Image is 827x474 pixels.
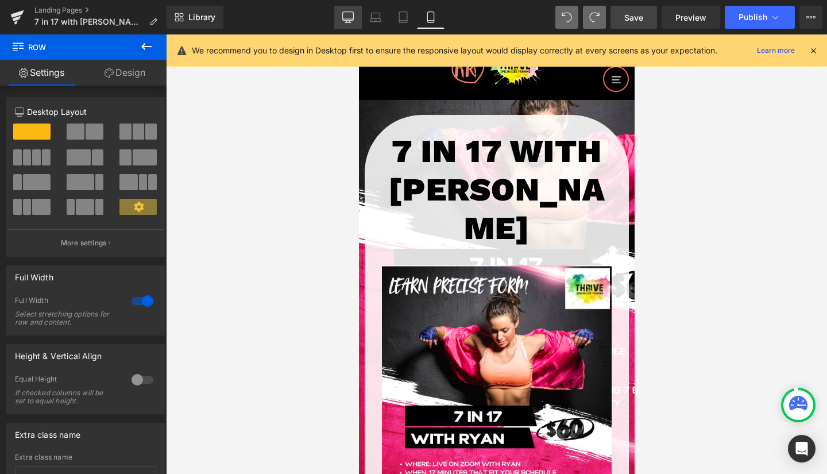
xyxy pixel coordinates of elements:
p: Desktop Layout [15,106,156,118]
button: Undo [555,6,578,29]
button: Publish [725,6,795,29]
a: Laptop [362,6,389,29]
p: We recommend you to design in Desktop first to ensure the responsive layout would display correct... [192,44,717,57]
button: More [799,6,822,29]
a: New Library [167,6,223,29]
a: Tablet [389,6,417,29]
a: Mobile [417,6,445,29]
span: 7 in 17 with [PERSON_NAME] [34,17,145,26]
a: Landing Pages [34,6,167,15]
div: Extra class name [15,423,80,440]
a: Learn more [752,44,799,57]
div: Open Intercom Messenger [788,435,816,463]
img: Ryan Read Thrive [92,13,184,52]
button: More settings [7,229,164,256]
div: Equal Height [15,375,120,387]
span: Publish [739,13,767,22]
div: Full Width [15,266,53,282]
span: Row [11,34,126,60]
a: Desktop [334,6,362,29]
a: Preview [662,6,720,29]
a: Design [83,60,167,86]
div: Extra class name [15,453,156,461]
h1: 7 in 17 with [PERSON_NAME] [14,98,261,214]
p: More settings [61,238,107,248]
button: Redo [583,6,606,29]
span: Library [188,12,215,22]
div: Full Width [15,296,120,308]
div: If checked columns will be set to equal height. [15,389,118,405]
span: Save [624,11,643,24]
span: Preview [675,11,706,24]
div: Select stretching options for row and content. [15,310,118,326]
div: Height & Vertical Align [15,345,102,361]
